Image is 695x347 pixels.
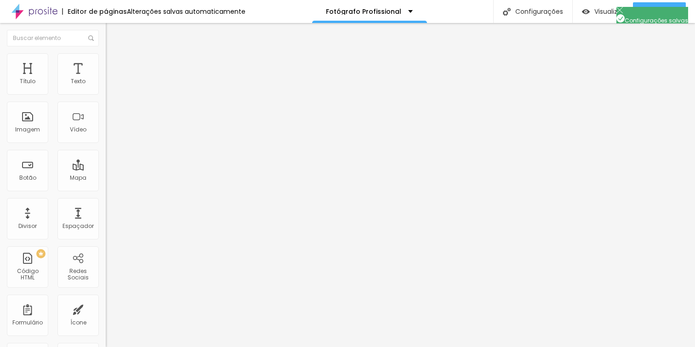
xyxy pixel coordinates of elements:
[582,8,590,16] img: view-1.svg
[71,78,85,85] div: Texto
[616,17,688,24] span: Configurações salvas
[70,126,86,133] div: Vídeo
[88,35,94,41] img: Icone
[70,319,86,326] div: Ícone
[106,23,695,347] iframe: Editor
[15,126,40,133] div: Imagem
[62,8,127,15] div: Editor de páginas
[7,30,99,46] input: Buscar elemento
[19,175,36,181] div: Botão
[616,7,623,13] img: Icone
[18,223,37,229] div: Divisor
[594,8,624,15] span: Visualizar
[63,223,94,229] div: Espaçador
[70,175,86,181] div: Mapa
[616,14,625,23] img: Icone
[20,78,35,85] div: Título
[326,8,401,15] p: Fotógrafo Profissional
[9,268,46,281] div: Código HTML
[633,2,686,21] button: Publicar
[503,8,511,16] img: Icone
[60,268,96,281] div: Redes Sociais
[127,8,245,15] div: Alterações salvas automaticamente
[12,319,43,326] div: Formulário
[573,2,633,21] button: Visualizar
